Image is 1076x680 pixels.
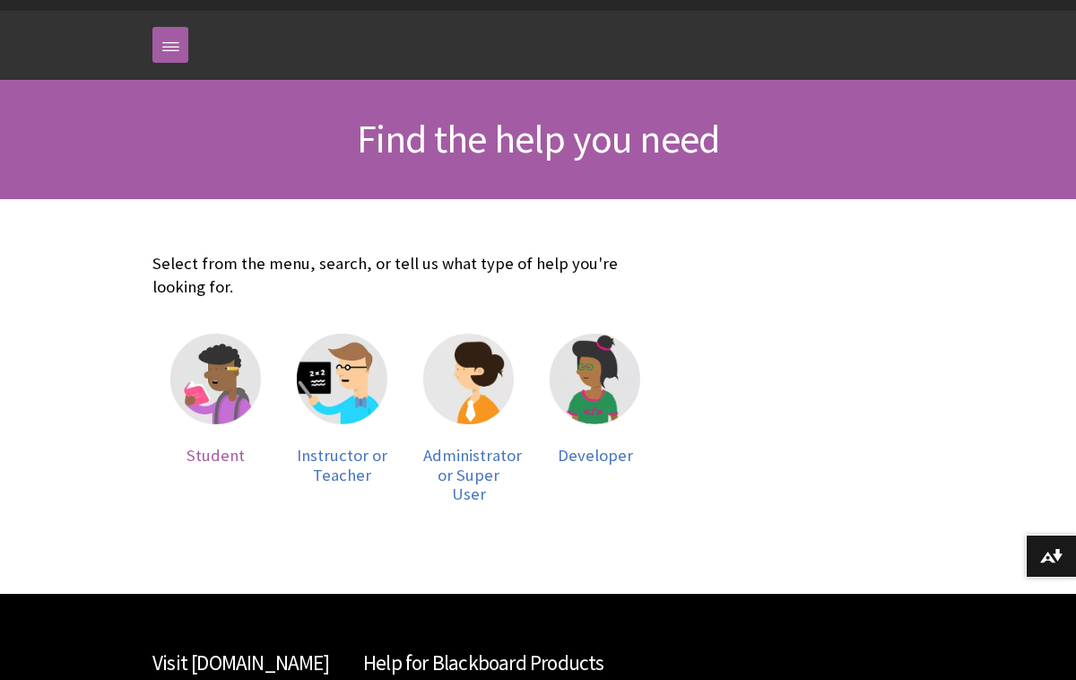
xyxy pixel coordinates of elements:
h2: Help for Blackboard Products [363,648,713,679]
span: Developer [558,445,633,466]
span: Student [187,445,245,466]
a: Administrator Administrator or Super User [423,334,514,504]
a: Student Student [170,334,261,504]
p: Select from the menu, search, or tell us what type of help you're looking for. [152,252,658,299]
span: Administrator or Super User [423,445,522,504]
a: Visit [DOMAIN_NAME] [152,649,329,676]
span: Find the help you need [357,114,719,163]
a: Developer [550,334,640,504]
img: Student [170,334,261,424]
img: Instructor [297,334,387,424]
img: Administrator [423,334,514,424]
a: Instructor Instructor or Teacher [297,334,387,504]
span: Instructor or Teacher [297,445,387,485]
